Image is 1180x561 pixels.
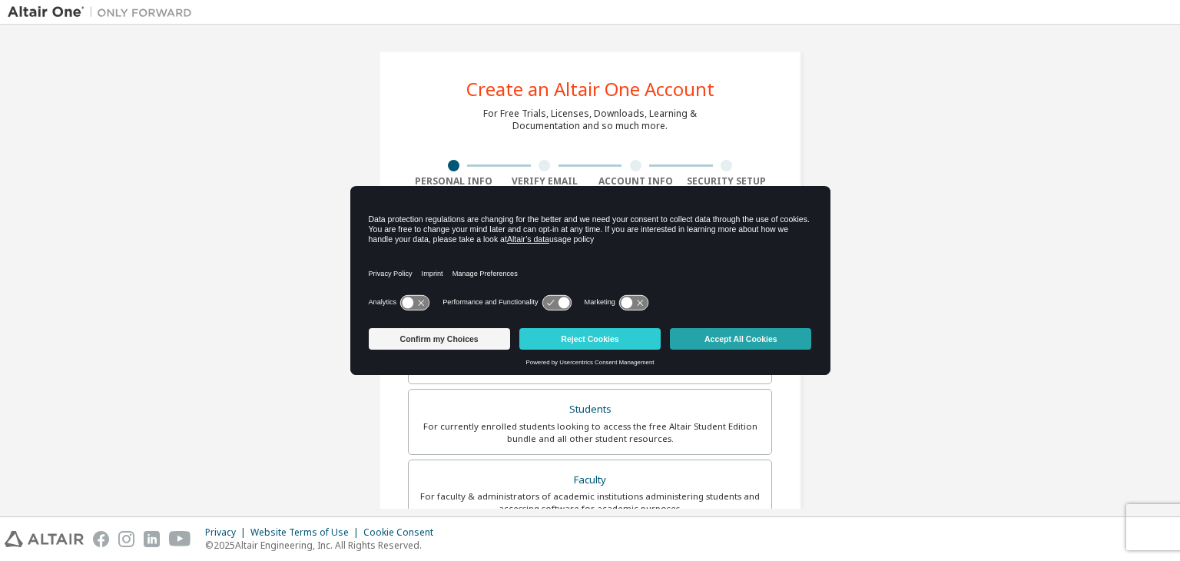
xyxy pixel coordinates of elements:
[408,175,499,188] div: Personal Info
[118,531,134,547] img: instagram.svg
[418,399,762,420] div: Students
[418,420,762,445] div: For currently enrolled students looking to access the free Altair Student Edition bundle and all ...
[93,531,109,547] img: facebook.svg
[5,531,84,547] img: altair_logo.svg
[205,539,442,552] p: © 2025 Altair Engineering, Inc. All Rights Reserved.
[250,526,363,539] div: Website Terms of Use
[681,175,773,188] div: Security Setup
[590,175,681,188] div: Account Info
[363,526,442,539] div: Cookie Consent
[144,531,160,547] img: linkedin.svg
[499,175,591,188] div: Verify Email
[483,108,697,132] div: For Free Trials, Licenses, Downloads, Learning & Documentation and so much more.
[418,490,762,515] div: For faculty & administrators of academic institutions administering students and accessing softwa...
[8,5,200,20] img: Altair One
[466,80,714,98] div: Create an Altair One Account
[418,470,762,491] div: Faculty
[169,531,191,547] img: youtube.svg
[205,526,250,539] div: Privacy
